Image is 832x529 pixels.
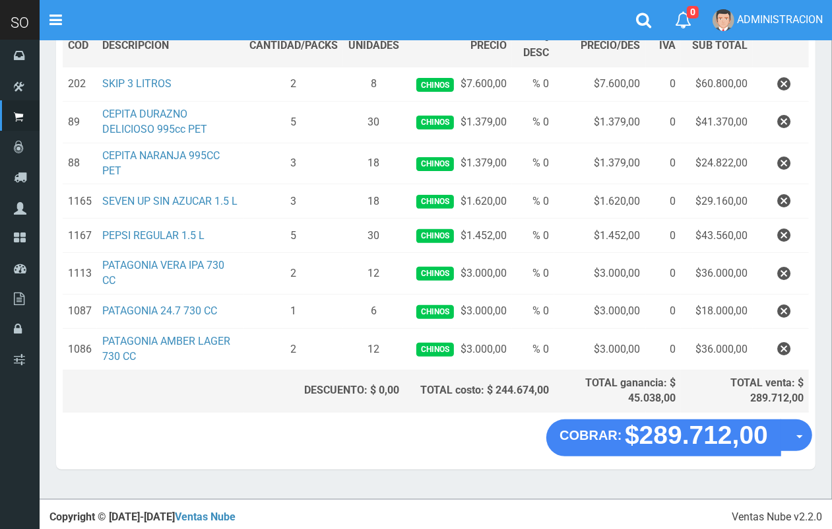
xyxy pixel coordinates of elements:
[343,143,404,184] td: 18
[175,511,236,523] a: Ventas Nube
[404,253,512,295] td: $3.000,00
[646,253,682,295] td: 0
[554,67,646,102] td: $7.600,00
[404,295,512,329] td: $3.000,00
[63,67,97,102] td: 202
[343,295,404,329] td: 6
[681,184,753,219] td: $29.160,00
[404,143,512,184] td: $1.379,00
[343,102,404,143] td: 30
[63,184,97,219] td: 1165
[681,329,753,370] td: $36.000,00
[681,102,753,143] td: $41.370,00
[646,219,682,253] td: 0
[102,77,172,90] a: SKIP 3 LITROS
[554,329,646,370] td: $3.000,00
[646,184,682,219] td: 0
[102,335,230,363] a: PATAGONIA AMBER LAGER 730 CC
[512,184,554,219] td: % 0
[343,329,404,370] td: 12
[512,295,554,329] td: % 0
[737,13,823,26] span: ADMINISTRACION
[63,143,97,184] td: 88
[512,67,554,102] td: % 0
[646,295,682,329] td: 0
[63,25,97,67] th: COD
[416,195,454,209] span: Chinos
[713,9,734,31] img: User Image
[244,102,343,143] td: 5
[554,143,646,184] td: $1.379,00
[659,39,676,52] span: IVA
[470,38,507,53] span: PRECIO
[546,419,781,456] button: COBRAR: $289.712,00
[416,305,454,319] span: Chinos
[244,295,343,329] td: 1
[404,329,512,370] td: $3.000,00
[404,67,512,102] td: $7.600,00
[732,510,822,525] div: Ventas Nube v2.2.0
[681,67,753,102] td: $60.800,00
[416,229,454,243] span: Chinos
[343,253,404,295] td: 12
[554,295,646,329] td: $3.000,00
[681,295,753,329] td: $18.000,00
[63,102,97,143] td: 89
[681,143,753,184] td: $24.822,00
[681,219,753,253] td: $43.560,00
[646,329,682,370] td: 0
[63,253,97,295] td: 1113
[244,143,343,184] td: 3
[343,67,404,102] td: 8
[249,383,399,398] div: DESCUENTO: $ 0,00
[244,219,343,253] td: 5
[102,195,238,207] a: SEVEN UP SIN AZUCAR 1.5 L
[686,376,804,406] div: TOTAL venta: $ 289.712,00
[416,267,454,281] span: Chinos
[244,184,343,219] td: 3
[343,25,404,67] th: UNIDADES
[692,38,748,53] span: SUB TOTAL
[121,39,169,52] span: CRIPCION
[560,376,676,406] div: TOTAL ganancia: $ 45.038,00
[63,219,97,253] td: 1167
[102,149,220,177] a: CEPITA NARANJA 995CC PET
[63,329,97,370] td: 1086
[416,78,454,92] span: Chinos
[512,219,554,253] td: % 0
[63,295,97,329] td: 1087
[687,6,699,18] span: 0
[512,143,554,184] td: % 0
[554,184,646,219] td: $1.620,00
[244,253,343,295] td: 2
[49,511,236,523] strong: Copyright © [DATE]-[DATE]
[102,259,224,287] a: PATAGONIA VERA IPA 730 CC
[512,253,554,295] td: % 0
[102,108,207,135] a: CEPITA DURAZNO DELICIOSO 995cc PET
[244,25,343,67] th: CANTIDAD/PACKS
[554,253,646,295] td: $3.000,00
[410,383,549,398] div: TOTAL costo: $ 244.674,00
[416,116,454,129] span: Chinos
[343,219,404,253] td: 30
[560,428,622,442] strong: COBRAR:
[554,219,646,253] td: $1.452,00
[102,304,217,317] a: PATAGONIA 24.7 730 CC
[625,421,768,449] strong: $289.712,00
[646,67,682,102] td: 0
[416,157,454,171] span: Chinos
[646,143,682,184] td: 0
[416,343,454,357] span: Chinos
[404,219,512,253] td: $1.452,00
[404,184,512,219] td: $1.620,00
[244,67,343,102] td: 2
[512,329,554,370] td: % 0
[681,253,753,295] td: $36.000,00
[244,329,343,370] td: 2
[102,229,205,242] a: PEPSI REGULAR 1.5 L
[343,184,404,219] td: 18
[512,102,554,143] td: % 0
[554,102,646,143] td: $1.379,00
[581,39,641,52] span: PRECIO/DES
[97,25,244,67] th: DES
